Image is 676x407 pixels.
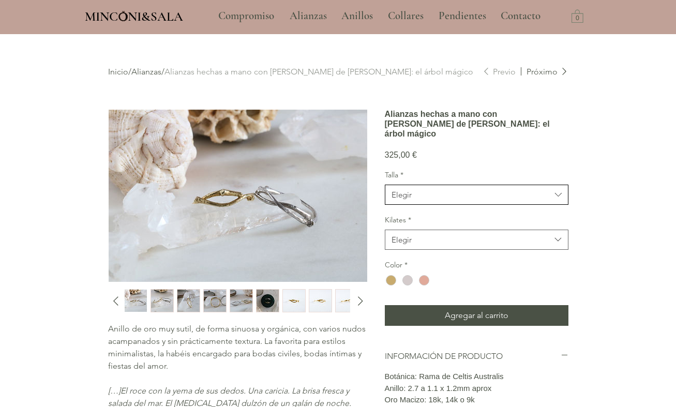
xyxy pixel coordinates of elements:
[230,289,253,312] div: 5 / 15
[151,289,174,312] div: 2 / 15
[119,11,128,21] img: Minconi Sala
[385,215,568,225] label: Kilates
[385,109,568,139] h1: Alianzas hechas a mano con [PERSON_NAME] de [PERSON_NAME]: el árbol mágico
[385,383,568,395] p: Anillo: 2.7 a 1.1 x 1.2mm aprox
[177,289,200,312] button: Miniatura: Alianzas hechas a mano Barcelona
[445,309,508,322] span: Agregar al carrito
[309,289,332,312] button: Miniatura: Alianzas hechas a mano Barcelona
[108,293,122,309] button: Diapositiva anterior
[334,3,380,29] a: Anillos
[385,230,568,250] button: Kilates
[283,290,305,312] img: Miniatura: Alianzas hechas a mano Barcelona
[124,289,147,312] button: Miniatura: Alianzas hechas a mano Barcelona
[433,3,491,29] p: Pendientes
[336,290,358,312] img: Miniatura: Alianzas hechas a mano Barcelona
[151,289,174,312] button: Miniatura: Alianzas hechas a mano Barcelona
[385,394,568,406] p: Oro Macizo: 18k, 14k o 9k
[85,9,183,24] span: MINCONI&SALA
[108,67,128,77] a: Inicio
[385,150,417,159] span: 325,00 €
[177,290,200,312] img: Miniatura: Alianzas hechas a mano Barcelona
[108,66,482,78] div: / /
[385,305,568,326] button: Agregar al carrito
[256,289,279,312] div: 6 / 15
[385,351,561,362] h2: INFORMACIÓN DE PRODUCTO
[392,234,412,245] div: Elegir
[177,289,200,312] div: 3 / 15
[131,67,161,77] a: Alianzas
[230,290,252,312] img: Miniatura: Alianzas hechas a mano Barcelona
[85,7,183,24] a: MINCONI&SALA
[385,185,568,205] button: Talla
[164,67,473,77] a: Alianzas hechas a mano con [PERSON_NAME] de [PERSON_NAME]: el árbol mágico
[108,324,366,371] span: Anillo de oro muy sutil, de forma sinuosa y orgánica, con varios nudos acampanados y sin práctica...
[385,371,568,383] p: Botánica: Rama de Celtis Australis
[431,3,493,29] a: Pendientes
[125,290,147,312] img: Miniatura: Alianzas hechas a mano Barcelona
[203,289,227,312] div: 4 / 15
[380,3,431,29] a: Collares
[257,290,279,312] img: Miniatura: Alianzas hechas a mano Barcelona
[108,109,368,282] button: Alianzas hechas a mano BarcelonaAgrandar
[204,290,226,312] img: Miniatura: Alianzas hechas a mano Barcelona
[576,15,579,22] text: 0
[385,260,408,270] legend: Color
[521,66,568,78] a: Próximo
[353,293,366,309] button: Diapositiva siguiente
[572,9,583,23] a: Carrito con 0 ítems
[124,289,147,312] div: 1 / 15
[309,289,332,312] div: 8 / 15
[256,289,279,312] button: Miniatura: Alianzas hechas a mano Barcelona
[336,3,378,29] p: Anillos
[309,290,332,312] img: Miniatura: Alianzas hechas a mano Barcelona
[495,3,546,29] p: Contacto
[392,189,412,200] div: Elegir
[282,289,306,312] button: Miniatura: Alianzas hechas a mano Barcelona
[151,290,173,312] img: Miniatura: Alianzas hechas a mano Barcelona
[211,3,282,29] a: Compromiso
[284,3,332,29] p: Alianzas
[230,289,253,312] button: Miniatura: Alianzas hechas a mano Barcelona
[493,3,549,29] a: Contacto
[385,170,568,180] label: Talla
[190,3,569,29] nav: Sitio
[383,3,429,29] p: Collares
[109,110,367,282] img: Alianzas hechas a mano Barcelona
[282,3,334,29] a: Alianzas
[213,3,279,29] p: Compromiso
[335,289,358,312] div: 9 / 15
[385,351,568,362] button: INFORMACIÓN DE PRODUCTO
[203,289,227,312] button: Miniatura: Alianzas hechas a mano Barcelona
[282,289,306,312] div: 7 / 15
[335,289,358,312] button: Miniatura: Alianzas hechas a mano Barcelona
[482,66,516,78] a: Previo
